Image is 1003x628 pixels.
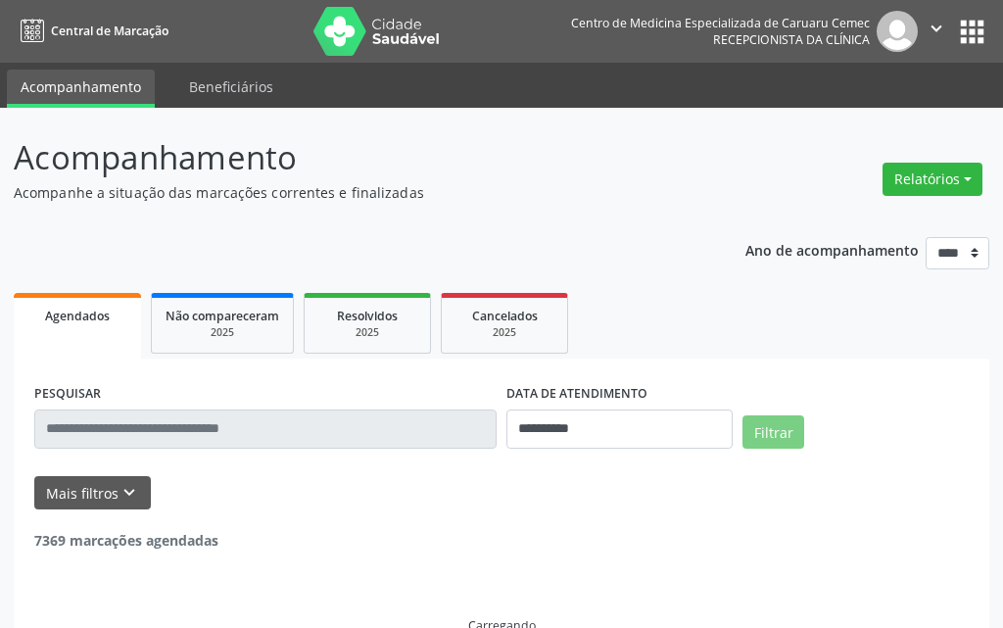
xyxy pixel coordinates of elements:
[955,15,989,49] button: apps
[45,308,110,324] span: Agendados
[926,18,947,39] i: 
[571,15,870,31] div: Centro de Medicina Especializada de Caruaru Cemec
[742,415,804,449] button: Filtrar
[51,23,168,39] span: Central de Marcação
[472,308,538,324] span: Cancelados
[337,308,398,324] span: Resolvidos
[175,70,287,104] a: Beneficiários
[883,163,982,196] button: Relatórios
[34,476,151,510] button: Mais filtroskeyboard_arrow_down
[119,482,140,504] i: keyboard_arrow_down
[713,31,870,48] span: Recepcionista da clínica
[455,325,553,340] div: 2025
[14,15,168,47] a: Central de Marcação
[166,325,279,340] div: 2025
[318,325,416,340] div: 2025
[34,379,101,410] label: PESQUISAR
[7,70,155,108] a: Acompanhamento
[166,308,279,324] span: Não compareceram
[745,237,919,262] p: Ano de acompanhamento
[877,11,918,52] img: img
[14,133,696,182] p: Acompanhamento
[918,11,955,52] button: 
[34,531,218,550] strong: 7369 marcações agendadas
[14,182,696,203] p: Acompanhe a situação das marcações correntes e finalizadas
[506,379,647,410] label: DATA DE ATENDIMENTO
